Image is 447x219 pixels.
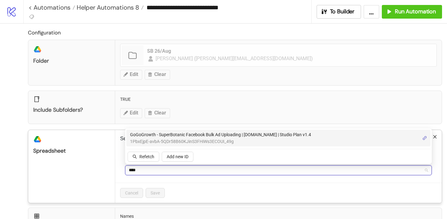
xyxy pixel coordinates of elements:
[162,152,193,162] button: Add new ID
[382,5,442,19] button: Run Automation
[120,188,143,198] button: Cancel
[130,138,311,145] span: 1PbxEjpE-avbA-5QDr58B60KJinS3FHiWs3ECOUI_49g
[167,154,188,159] span: Add new ID
[330,8,355,15] span: To Builder
[129,166,422,175] input: Select file id from list
[395,8,436,15] span: Run Automation
[120,135,437,142] p: Select the spreadsheet to which you would like to export the files' names and links.
[133,154,137,159] span: search
[29,4,75,11] a: < Automations
[130,131,311,138] span: GoGoGrowth - SuperBotanic Facebook Bulk Ad Uploading | [DOMAIN_NAME] | Studio Plan v1.4
[363,5,379,19] button: ...
[317,5,361,19] button: To Builder
[422,136,427,140] span: link
[433,135,437,139] span: close
[128,152,159,162] button: Refetch
[33,147,110,154] div: Spreadsheet
[126,130,431,146] div: GoGoGrowth - SuperBotanic Facebook Bulk Ad Uploading | Kitchn.io | Studio Plan v1.4
[146,188,165,198] button: Save
[422,135,427,141] a: link
[139,154,154,159] span: Refetch
[75,3,139,11] span: Helper Automations 8
[75,4,144,11] a: Helper Automations 8
[28,29,442,37] h2: Configuration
